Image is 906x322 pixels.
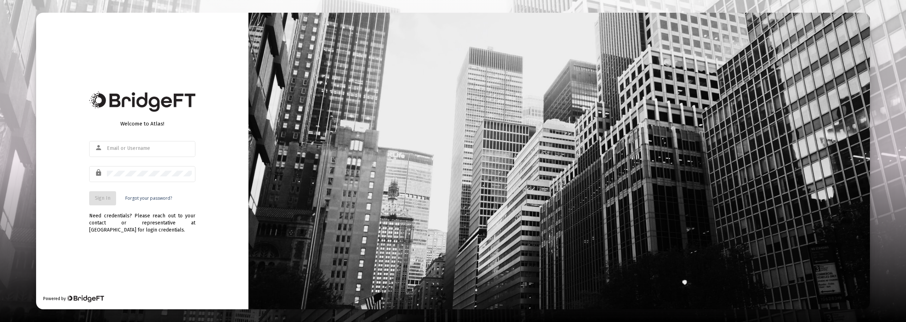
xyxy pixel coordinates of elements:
mat-icon: lock [95,169,103,177]
span: Sign In [95,195,110,201]
button: Sign In [89,191,116,205]
div: Need credentials? Please reach out to your contact or representative at [GEOGRAPHIC_DATA] for log... [89,205,195,234]
mat-icon: person [95,144,103,152]
a: Forgot your password? [125,195,172,202]
img: Bridge Financial Technology Logo [89,92,195,112]
img: Bridge Financial Technology Logo [67,295,104,302]
div: Powered by [43,295,104,302]
input: Email or Username [107,146,192,151]
div: Welcome to Atlas! [89,120,195,127]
